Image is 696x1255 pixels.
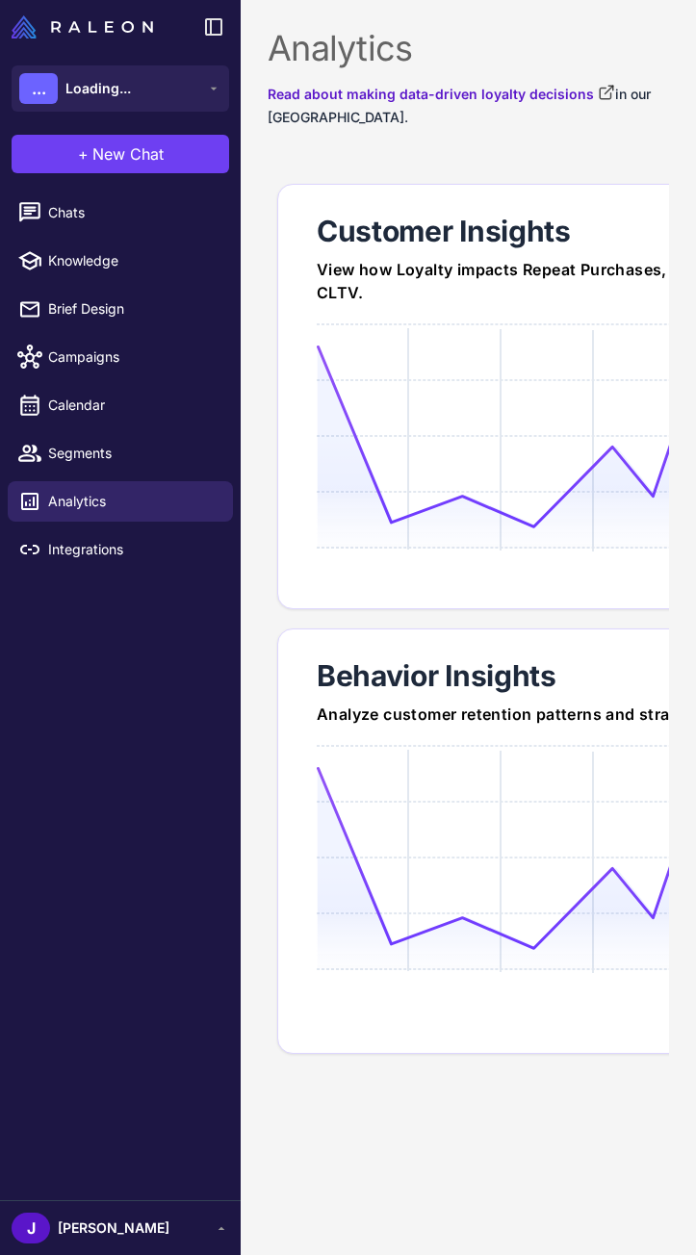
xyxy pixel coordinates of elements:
span: Calendar [48,395,218,416]
a: Integrations [8,529,233,570]
span: New Chat [92,142,164,166]
span: Loading... [65,78,131,99]
span: Segments [48,443,218,464]
button: +New Chat [12,135,229,173]
a: Chats [8,192,233,233]
a: Campaigns [8,337,233,377]
span: + [78,142,89,166]
div: ... [19,73,58,104]
span: Brief Design [48,298,218,320]
div: Analytics [268,27,669,70]
span: [PERSON_NAME] [58,1217,169,1239]
span: Campaigns [48,346,218,368]
img: Raleon Logo [12,15,153,38]
a: Segments [8,433,233,474]
div: J [12,1213,50,1243]
a: Calendar [8,385,233,425]
button: ...Loading... [12,65,229,112]
span: Analytics [48,491,218,512]
span: Chats [48,202,218,223]
span: Integrations [48,539,218,560]
a: Knowledge [8,241,233,281]
a: Brief Design [8,289,233,329]
a: Analytics [8,481,233,522]
span: Knowledge [48,250,218,271]
a: Raleon Logo [12,15,161,38]
a: Read about making data-driven loyalty decisions [268,84,615,105]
